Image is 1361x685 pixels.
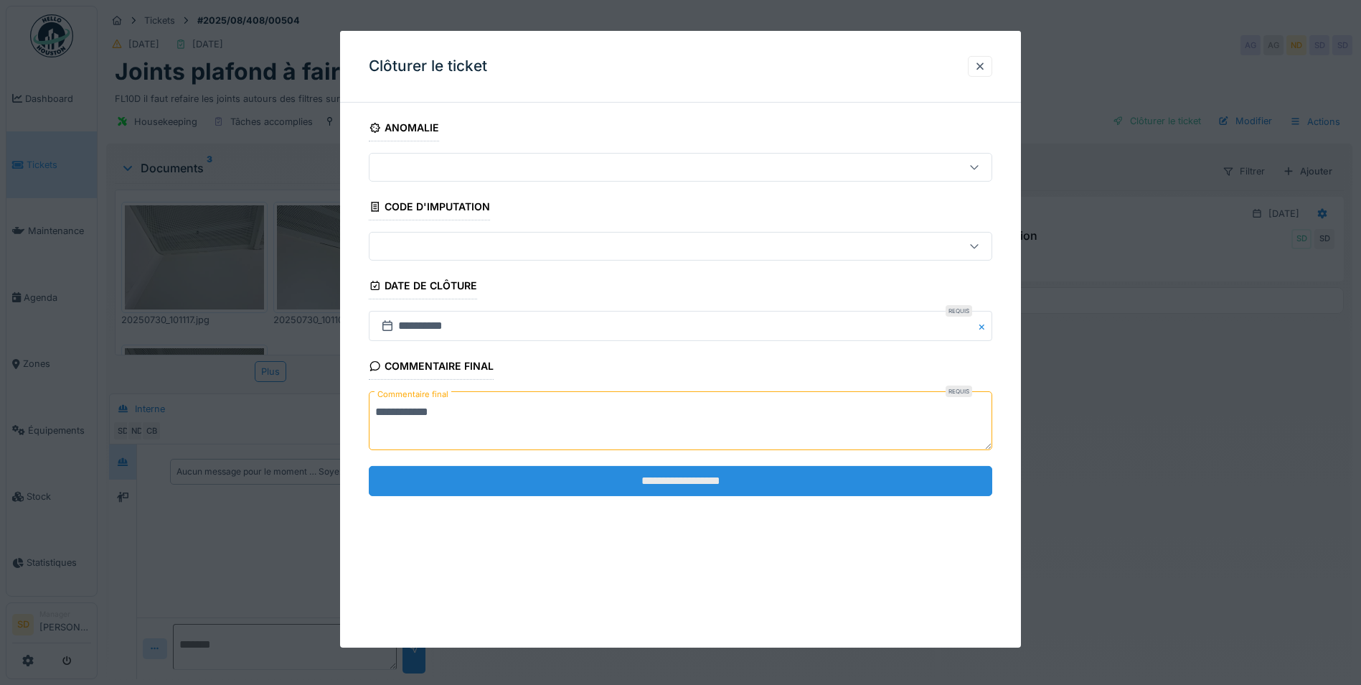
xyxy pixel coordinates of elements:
[375,386,451,404] label: Commentaire final
[369,275,477,299] div: Date de clôture
[946,305,972,317] div: Requis
[369,355,494,380] div: Commentaire final
[976,311,992,341] button: Close
[369,196,490,220] div: Code d'imputation
[369,57,487,75] h3: Clôturer le ticket
[946,386,972,397] div: Requis
[369,117,439,141] div: Anomalie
